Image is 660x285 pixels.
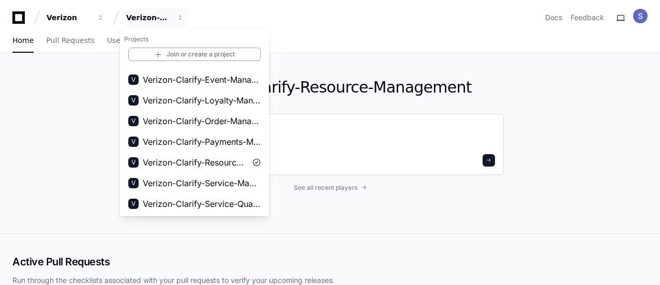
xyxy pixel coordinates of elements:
[42,8,109,27] button: Verizon
[120,31,269,48] h1: Projects
[143,73,261,86] span: Verizon-Clarify-Event-Management
[107,29,127,53] a: Users
[128,48,261,61] a: Join or create a project
[143,198,261,210] span: Verizon-Clarify-Service-Qualifications
[46,37,94,43] span: Pull Requests
[128,95,139,106] div: V
[128,199,139,209] div: V
[12,254,648,269] h2: Active Pull Requests
[143,115,261,127] span: Verizon-Clarify-Order-Management
[545,12,562,23] a: Docs
[143,136,261,148] span: Verizon-Clarify-Payments-Management
[128,178,139,188] div: V
[128,74,139,85] div: V
[143,177,261,189] span: Verizon-Clarify-Service-Management
[143,156,246,169] span: Verizon-Clarify-Resource-Management
[128,137,139,147] div: V
[46,29,94,53] a: Pull Requests
[156,184,504,192] a: See all recent players
[633,9,648,23] img: ACg8ocKxYBNliA4A6gA1cRR2UgiqiupxT-d5PkYGP-Ccfk6vgsHgpQ=s96-c
[12,37,34,43] span: Home
[156,78,504,97] h1: Verizon-Clarify-Resource-Management
[12,29,34,53] a: Home
[571,12,604,23] button: Feedback
[120,29,269,216] div: Verizon
[128,116,139,126] div: V
[107,37,127,43] span: Users
[143,94,261,107] span: Verizon-Clarify-Loyalty-Management
[128,157,139,168] div: V
[294,184,357,192] span: See all recent players
[47,12,91,23] div: Verizon
[122,8,188,27] button: Verizon-Clarify-Resource-Management
[126,12,171,23] div: Verizon-Clarify-Resource-Management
